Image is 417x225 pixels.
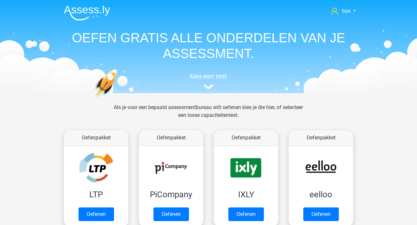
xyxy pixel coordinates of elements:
[204,84,213,89] img: assessment
[153,207,189,221] a: Oefenen
[59,30,358,61] h1: OEFEN GRATIS ALLE ONDERDELEN VAN JE ASSESSMENT.
[228,207,264,221] a: Oefenen
[59,72,358,90] a: kies een test
[94,69,142,128] img: oefenen
[79,207,114,221] a: Oefenen
[64,5,110,21] img: Assessly
[328,7,358,15] a: bas
[108,104,308,127] div: Als je voor een bepaald assessmentbureau wilt oefenen kies je die hier, of selecteer een losse ca...
[303,207,339,221] a: Oefenen
[59,72,358,80] h5: kies een test
[342,8,351,14] span: bas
